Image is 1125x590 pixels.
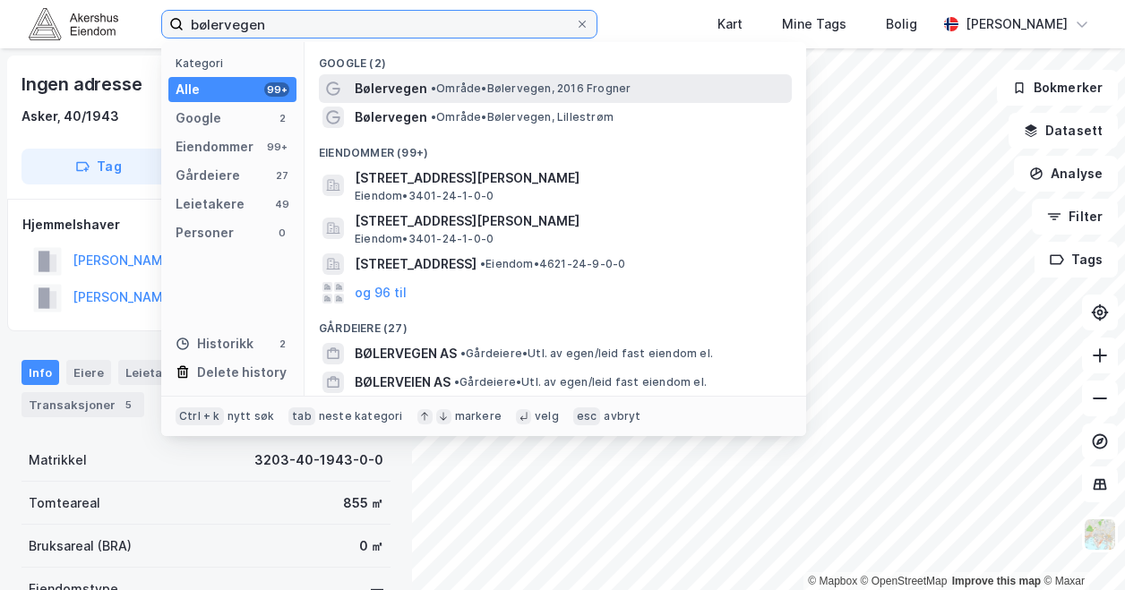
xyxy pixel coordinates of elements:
[480,257,625,271] span: Eiendom • 4621-24-9-0-0
[264,82,289,97] div: 99+
[1035,242,1118,278] button: Tags
[480,257,485,270] span: •
[228,409,275,423] div: nytt søk
[343,492,383,514] div: 855 ㎡
[355,253,477,275] span: [STREET_ADDRESS]
[176,193,245,215] div: Leietakere
[966,13,1068,35] div: [PERSON_NAME]
[275,197,289,211] div: 49
[176,56,296,70] div: Kategori
[454,375,459,389] span: •
[355,189,494,203] span: Eiendom • 3401-24-1-0-0
[275,226,289,240] div: 0
[66,360,111,385] div: Eiere
[355,232,494,246] span: Eiendom • 3401-24-1-0-0
[535,409,559,423] div: velg
[997,70,1118,106] button: Bokmerker
[176,136,253,158] div: Eiendommer
[305,307,806,339] div: Gårdeiere (27)
[275,168,289,183] div: 27
[573,407,601,425] div: esc
[1014,156,1118,192] button: Analyse
[176,165,240,186] div: Gårdeiere
[176,222,234,244] div: Personer
[355,107,427,128] span: Bølervegen
[431,81,631,96] span: Område • Bølervegen, 2016 Frogner
[355,210,785,232] span: [STREET_ADDRESS][PERSON_NAME]
[861,575,948,587] a: OpenStreetMap
[455,409,502,423] div: markere
[176,79,200,100] div: Alle
[431,81,436,95] span: •
[176,407,224,425] div: Ctrl + k
[305,42,806,74] div: Google (2)
[197,362,287,383] div: Delete history
[808,575,857,587] a: Mapbox
[604,409,640,423] div: avbryt
[29,8,118,39] img: akershus-eiendom-logo.9091f326c980b4bce74ccdd9f866810c.svg
[305,132,806,164] div: Eiendommer (99+)
[275,111,289,125] div: 2
[355,78,427,99] span: Bølervegen
[355,343,457,364] span: BØLERVEGEN AS
[782,13,846,35] div: Mine Tags
[717,13,743,35] div: Kart
[359,535,383,557] div: 0 ㎡
[29,492,100,514] div: Tomteareal
[275,337,289,351] div: 2
[176,333,253,355] div: Historikk
[21,106,119,127] div: Asker, 40/1943
[1009,113,1118,149] button: Datasett
[355,282,407,304] button: og 96 til
[431,110,436,124] span: •
[118,360,196,385] div: Leietakere
[29,449,87,471] div: Matrikkel
[952,575,1041,587] a: Improve this map
[119,396,137,414] div: 5
[288,407,315,425] div: tab
[355,372,451,393] span: BØLERVEIEN AS
[460,346,466,360] span: •
[431,110,614,124] span: Område • Bølervegen, Lillestrøm
[319,409,403,423] div: neste kategori
[264,140,289,154] div: 99+
[21,70,145,98] div: Ingen adresse
[355,167,785,189] span: [STREET_ADDRESS][PERSON_NAME]
[21,392,144,417] div: Transaksjoner
[886,13,917,35] div: Bolig
[184,11,575,38] input: Søk på adresse, matrikkel, gårdeiere, leietakere eller personer
[21,360,59,385] div: Info
[22,214,390,235] div: Hjemmelshaver
[1035,504,1125,590] iframe: Chat Widget
[254,449,383,471] div: 3203-40-1943-0-0
[29,535,132,557] div: Bruksareal (BRA)
[454,375,707,389] span: Gårdeiere • Utl. av egen/leid fast eiendom el.
[176,107,221,129] div: Google
[460,346,713,361] span: Gårdeiere • Utl. av egen/leid fast eiendom el.
[21,149,176,184] button: Tag
[1035,504,1125,590] div: Kontrollprogram for chat
[1032,199,1118,235] button: Filter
